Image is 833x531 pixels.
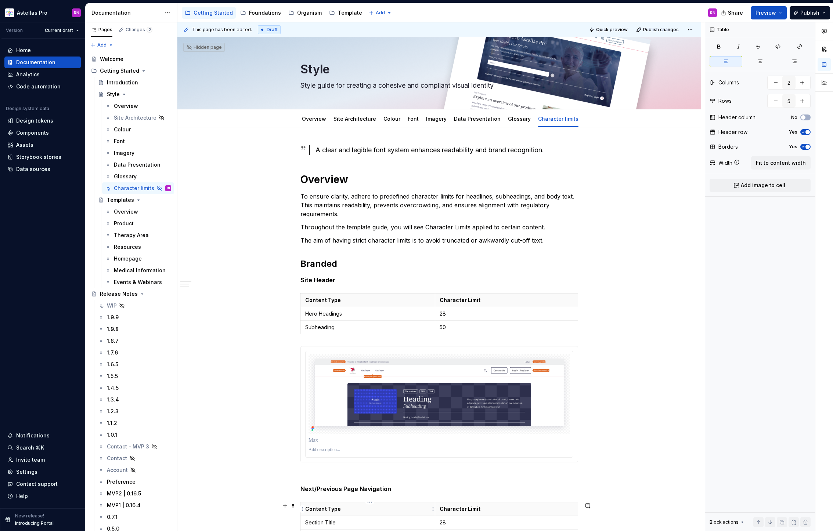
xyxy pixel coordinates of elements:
[237,7,284,19] a: Foundations
[1,5,84,21] button: Astellas ProRN
[718,143,738,150] div: Borders
[114,126,131,133] div: Colour
[107,502,141,509] div: MVP1 | 0.16.4
[4,127,81,139] a: Components
[95,464,174,476] a: Account
[800,9,819,17] span: Publish
[331,111,379,126] div: Site Architecture
[16,456,45,463] div: Invite team
[4,430,81,441] button: Notifications
[454,116,501,122] a: Data Presentation
[95,476,174,488] a: Preference
[42,25,82,36] button: Current draft
[305,505,430,513] p: Content Type
[107,419,117,427] div: 1.1.2
[508,116,531,122] a: Glossary
[4,81,81,92] a: Code automation
[91,27,112,33] div: Pages
[102,206,174,218] a: Overview
[167,185,170,192] div: RN
[741,182,785,189] span: Add image to cell
[305,297,430,304] p: Content Type
[300,485,391,492] strong: Next/Previous Page Navigation
[16,432,50,439] div: Notifications
[102,218,174,229] a: Product
[16,129,49,137] div: Components
[367,8,394,18] button: Add
[194,9,233,17] div: Getting Started
[440,297,638,304] p: Character Limit
[102,124,174,135] a: Colour
[88,65,174,77] div: Getting Started
[6,28,23,33] div: Version
[305,519,430,526] p: Section Title
[88,288,174,300] a: Release Notes
[299,111,329,126] div: Overview
[95,417,174,429] a: 1.1.2
[4,69,81,80] a: Analytics
[95,488,174,499] a: MVP2 | 0.16.5
[302,116,326,122] a: Overview
[423,111,450,126] div: Imagery
[107,314,119,321] div: 1.9.9
[95,370,174,382] a: 1.5.5
[4,442,81,454] button: Search ⌘K
[95,452,174,464] a: Contact
[789,129,797,135] label: Yes
[95,347,174,359] a: 1.7.6
[107,372,118,380] div: 1.5.5
[4,490,81,502] button: Help
[114,161,161,168] div: Data Presentation
[100,55,123,63] div: Welcome
[107,466,128,474] div: Account
[16,83,61,90] div: Code automation
[596,27,628,33] span: Quick preview
[95,394,174,405] a: 1.3.4
[6,106,49,112] div: Design system data
[538,116,578,122] a: Character limits
[17,9,47,17] div: Astellas Pro
[300,276,335,284] strong: Site Header
[16,153,61,161] div: Storybook stories
[107,408,119,415] div: 1.2.3
[751,156,811,170] button: Fit to content width
[710,10,715,16] div: RN
[182,6,365,20] div: Page tree
[4,163,81,175] a: Data sources
[102,276,174,288] a: Events & Webinars
[305,310,430,317] p: Hero Headings
[4,478,81,490] button: Contact support
[376,10,385,16] span: Add
[300,236,578,245] p: The aim of having strict character limits is to avoid truncated or awkwardly cut-off text.
[299,61,577,78] textarea: Style
[114,185,154,192] div: Character limits
[4,115,81,127] a: Design tokens
[102,229,174,241] a: Therapy Area
[95,429,174,441] a: 1.0.1
[95,323,174,335] a: 1.9.8
[95,312,174,323] a: 1.9.9
[95,77,174,88] a: Introduction
[505,111,534,126] div: Glossary
[95,405,174,417] a: 1.2.3
[102,159,174,171] a: Data Presentation
[45,28,73,33] span: Current draft
[95,88,174,100] a: Style
[300,192,578,218] p: To ensure clarity, adhere to predefined character limits for headlines, subheadings, and body tex...
[95,382,174,394] a: 1.4.5
[791,114,797,120] label: No
[100,67,139,74] div: Getting Started
[102,171,174,182] a: Glossary
[710,179,811,192] button: Add image to cell
[15,513,44,519] p: New release!
[107,337,119,345] div: 1.8.7
[182,7,236,19] a: Getting Started
[114,102,138,110] div: Overview
[95,441,174,452] a: Contact - MVP 3
[4,454,81,466] a: Invite team
[16,492,28,500] div: Help
[718,159,732,167] div: Width
[16,47,31,54] div: Home
[297,9,322,17] div: Organism
[718,79,739,86] div: Columns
